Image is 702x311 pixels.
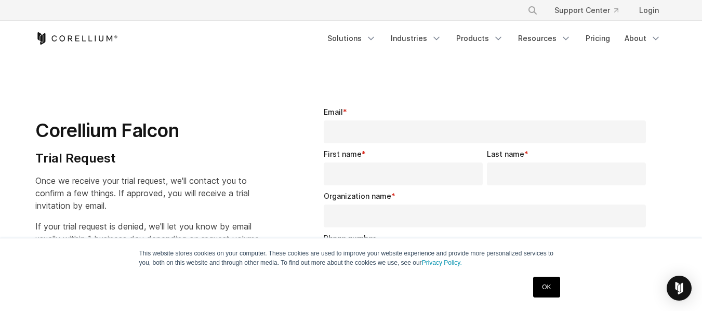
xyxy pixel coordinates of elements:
[321,29,667,48] div: Navigation Menu
[385,29,448,48] a: Industries
[35,119,261,142] h1: Corellium Falcon
[523,1,542,20] button: Search
[139,249,563,267] p: This website stores cookies on your computer. These cookies are used to improve your website expe...
[324,150,362,158] span: First name
[546,1,627,20] a: Support Center
[35,32,118,45] a: Corellium Home
[35,151,261,166] h4: Trial Request
[324,192,391,200] span: Organization name
[422,259,462,266] a: Privacy Policy.
[35,175,249,211] span: Once we receive your trial request, we'll contact you to confirm a few things. If approved, you w...
[450,29,510,48] a: Products
[618,29,667,48] a: About
[533,277,560,298] a: OK
[321,29,382,48] a: Solutions
[631,1,667,20] a: Login
[35,221,261,244] span: If your trial request is denied, we'll let you know by email usually within 1 business day depend...
[579,29,616,48] a: Pricing
[667,276,692,301] div: Open Intercom Messenger
[324,234,376,242] span: Phone number
[324,107,343,116] span: Email
[515,1,667,20] div: Navigation Menu
[487,150,524,158] span: Last name
[512,29,577,48] a: Resources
